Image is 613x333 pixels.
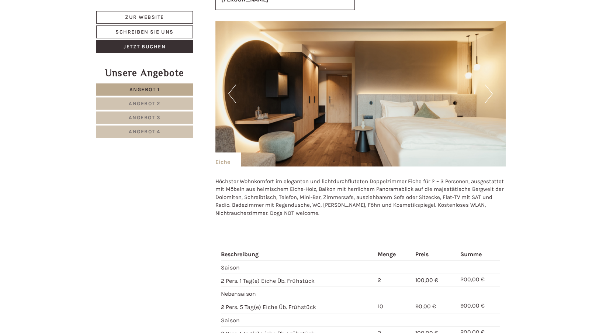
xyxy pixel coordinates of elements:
img: image [215,21,506,166]
td: 2 Pers. 1 Tag(e) Eiche Üb. Frühstück [221,274,375,287]
div: Unsere Angebote [96,66,193,80]
button: Senden [243,195,290,207]
th: Beschreibung [221,249,375,260]
span: Angebot 2 [129,100,160,107]
span: 100,00 € [415,277,438,284]
td: Nebensaison [221,287,375,300]
div: Eiche [215,152,241,166]
span: Angebot 3 [129,114,161,121]
div: Guten Tag, wie können wir Ihnen helfen? [6,20,124,42]
td: Saison [221,260,375,274]
p: Höchster Wohnkomfort im eleganten und lichtdurchfluteten Doppelzimmer Eiche für 2 – 3 Personen, a... [215,178,506,217]
div: Hotel B&B Feldmessner [11,21,120,27]
span: Angebot 4 [129,128,160,135]
a: Jetzt buchen [96,40,193,53]
span: 90,00 € [415,303,436,310]
div: [DATE] [132,6,158,18]
td: 10 [375,300,412,313]
th: Preis [412,249,457,260]
td: 2 Pers. 5 Tag(e) Eiche Üb. Frühstück [221,300,375,313]
button: Previous [228,85,236,103]
td: 2 [375,274,412,287]
td: 200,00 € [457,274,500,287]
th: Menge [375,249,412,260]
a: Zur Website [96,11,193,24]
th: Summe [457,249,500,260]
td: Saison [221,313,375,327]
span: Angebot 1 [129,86,160,93]
a: Schreiben Sie uns [96,25,193,38]
td: 900,00 € [457,300,500,313]
small: 13:11 [11,36,120,41]
button: Next [485,85,493,103]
